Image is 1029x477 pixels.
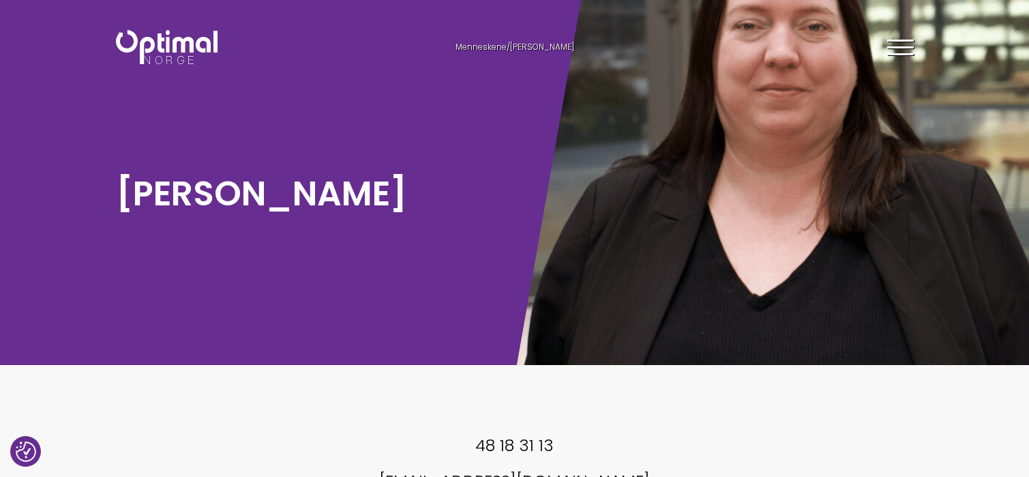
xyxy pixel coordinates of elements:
span: [PERSON_NAME] [510,41,574,53]
img: Optimal Norge [116,30,218,64]
img: Revisit consent button [16,442,36,462]
h1: [PERSON_NAME] [116,171,508,216]
p: 48 18 31 13 [245,433,784,458]
button: Samtykkepreferanser [16,442,36,462]
a: Menneskene [456,41,507,53]
div: / [389,42,641,53]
